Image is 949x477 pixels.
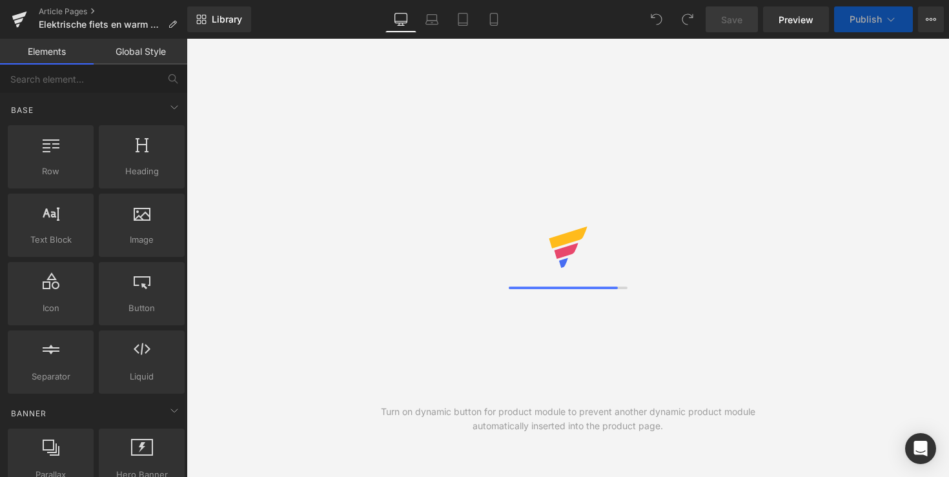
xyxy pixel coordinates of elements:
span: Preview [779,13,813,26]
button: Undo [644,6,669,32]
a: New Library [187,6,251,32]
span: Library [212,14,242,25]
a: Preview [763,6,829,32]
span: Row [12,165,90,178]
span: Heading [103,165,181,178]
div: Open Intercom Messenger [905,433,936,464]
button: Redo [675,6,700,32]
button: Publish [834,6,913,32]
span: Elektrische fiets en warm weer: 7 tips om veilig en koel te blijven [39,19,163,30]
span: Image [103,233,181,247]
a: Mobile [478,6,509,32]
span: Text Block [12,233,90,247]
span: Banner [10,407,48,420]
button: More [918,6,944,32]
a: Tablet [447,6,478,32]
a: Article Pages [39,6,187,17]
span: Separator [12,370,90,383]
span: Save [721,13,742,26]
span: Base [10,104,35,116]
div: Turn on dynamic button for product module to prevent another dynamic product module automatically... [377,405,759,433]
span: Button [103,301,181,315]
a: Desktop [385,6,416,32]
span: Publish [850,14,882,25]
a: Laptop [416,6,447,32]
span: Liquid [103,370,181,383]
span: Icon [12,301,90,315]
a: Global Style [94,39,187,65]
